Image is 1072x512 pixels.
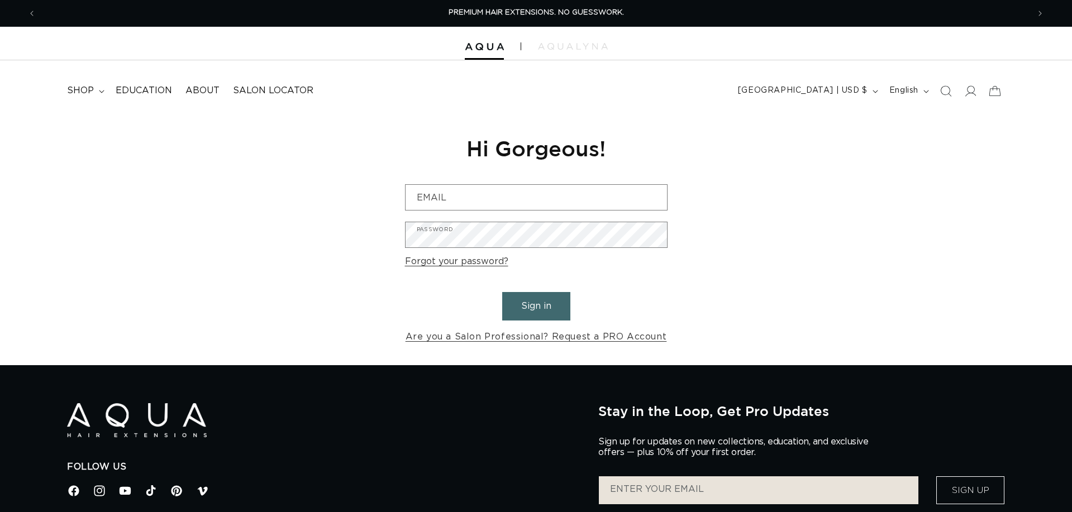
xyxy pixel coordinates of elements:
[538,43,608,50] img: aqualyna.com
[67,85,94,97] span: shop
[67,461,582,473] h2: Follow Us
[67,403,207,437] img: Aqua Hair Extensions
[738,85,868,97] span: [GEOGRAPHIC_DATA] | USD $
[406,185,667,210] input: Email
[449,9,624,16] span: PREMIUM HAIR EXTENSIONS. NO GUESSWORK.
[20,3,44,24] button: Previous announcement
[465,43,504,51] img: Aqua Hair Extensions
[179,78,226,103] a: About
[599,476,918,504] input: ENTER YOUR EMAIL
[109,78,179,103] a: Education
[405,135,668,162] h1: Hi Gorgeous!
[883,80,933,102] button: English
[226,78,320,103] a: Salon Locator
[1028,3,1052,24] button: Next announcement
[889,85,918,97] span: English
[598,437,878,458] p: Sign up for updates on new collections, education, and exclusive offers — plus 10% off your first...
[406,329,667,345] a: Are you a Salon Professional? Request a PRO Account
[60,78,109,103] summary: shop
[116,85,172,97] span: Education
[1016,458,1072,512] iframe: Chat Widget
[185,85,220,97] span: About
[936,476,1004,504] button: Sign Up
[598,403,1005,419] h2: Stay in the Loop, Get Pro Updates
[405,253,508,270] a: Forgot your password?
[933,79,958,103] summary: Search
[502,292,570,320] button: Sign in
[233,85,313,97] span: Salon Locator
[731,80,883,102] button: [GEOGRAPHIC_DATA] | USD $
